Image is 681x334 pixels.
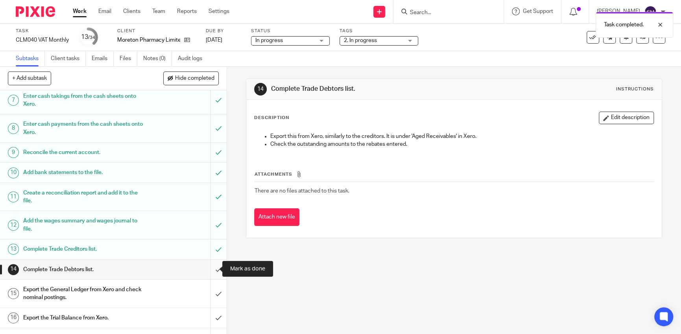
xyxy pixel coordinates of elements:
h1: Add bank statements to the file. [23,167,143,178]
label: Status [251,28,330,34]
h1: Complete Trade Creditors list. [23,243,143,255]
h1: Complete Trade Debtors list. [271,85,471,93]
span: [DATE] [206,37,222,43]
a: Settings [209,7,229,15]
label: Client [117,28,196,34]
span: Hide completed [175,75,214,82]
label: Task [16,28,69,34]
h1: Enter cash payments from the cash sheets onto Xero. [23,118,143,138]
p: Task completed. [604,21,644,29]
div: 7 [8,95,19,106]
div: 13 [81,33,95,42]
h1: Add the wages summary and wages journal to file. [23,215,143,235]
h1: Export the Trial Balance from Xero. [23,312,143,324]
a: Email [98,7,111,15]
p: Check the outstanding amounts to the rebates entered. [270,140,653,148]
button: + Add subtask [8,72,51,85]
span: 2. In progress [344,38,377,43]
p: Export this from Xero, similarly to the creditors. It is under 'Aged Receivables' in Xero. [270,132,653,140]
div: 13 [8,244,19,255]
label: Due by [206,28,241,34]
div: CLM040 VAT Monthly [16,36,69,44]
div: 14 [254,83,267,95]
h1: Complete Trade Debtors list. [23,264,143,275]
div: Instructions [616,86,654,92]
h1: Export the General Ledger from Xero and check nominal postings. [23,284,143,304]
div: 11 [8,191,19,202]
a: Audit logs [178,51,208,66]
span: In progress [255,38,283,43]
div: 9 [8,147,19,158]
a: Work [73,7,87,15]
a: Client tasks [51,51,86,66]
a: Files [120,51,137,66]
button: Attach new file [254,208,299,226]
a: Emails [92,51,114,66]
p: Description [254,115,289,121]
div: 12 [8,220,19,231]
div: 14 [8,264,19,275]
span: There are no files attached to this task. [255,188,349,194]
h1: Create a reconciliation report and add it to the file. [23,187,143,207]
button: Edit description [599,112,654,124]
p: Moreton Pharmacy Limited [117,36,180,44]
a: Clients [123,7,140,15]
a: Notes (0) [143,51,172,66]
div: 15 [8,288,19,299]
button: Hide completed [163,72,219,85]
small: /34 [88,35,95,40]
img: Pixie [16,6,55,17]
div: 8 [8,123,19,134]
div: 16 [8,312,19,323]
a: Subtasks [16,51,45,66]
h1: Enter cash takings from the cash sheets onto Xero. [23,90,143,110]
div: 10 [8,167,19,178]
a: Reports [177,7,197,15]
label: Tags [340,28,418,34]
img: svg%3E [644,6,657,18]
a: Team [152,7,165,15]
h1: Reconcile the current account. [23,147,143,158]
span: Attachments [255,172,292,176]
